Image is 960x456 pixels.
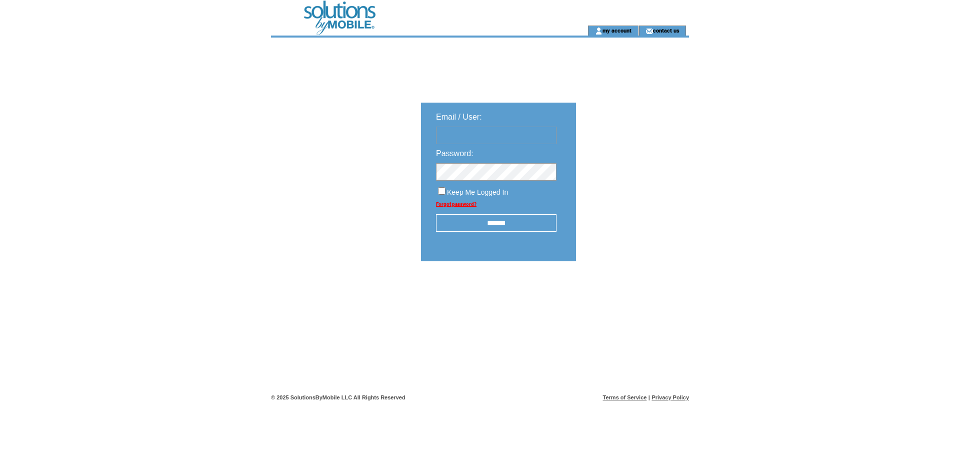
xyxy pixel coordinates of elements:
a: contact us [653,27,679,34]
span: Keep Me Logged In [447,188,508,196]
a: Privacy Policy [651,394,689,400]
a: Forgot password? [436,201,476,207]
span: Email / User: [436,113,482,121]
span: © 2025 SolutionsByMobile LLC All Rights Reserved [271,394,405,400]
img: transparent.png;jsessionid=985CAE04D70C8590F823E47FE67B0C65 [605,286,655,299]
img: account_icon.gif;jsessionid=985CAE04D70C8590F823E47FE67B0C65 [595,27,602,35]
span: Password: [436,149,473,158]
a: my account [602,27,631,34]
span: | [648,394,650,400]
a: Terms of Service [603,394,647,400]
img: contact_us_icon.gif;jsessionid=985CAE04D70C8590F823E47FE67B0C65 [645,27,653,35]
